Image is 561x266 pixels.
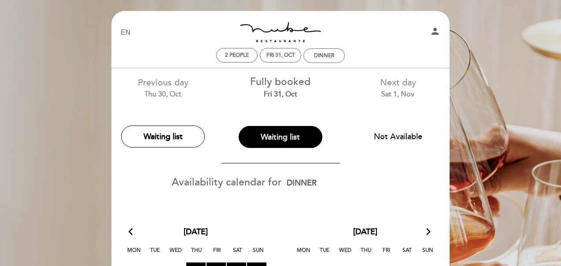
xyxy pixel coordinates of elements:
span: [DATE] [353,226,377,238]
span: Thu [188,246,205,262]
span: Sun [419,246,437,262]
span: Mon [295,246,313,262]
span: Fri [208,246,226,262]
span: Sun [250,246,267,262]
div: Fri 31, Oct [266,52,295,59]
div: Sat 1, Nov [346,89,450,100]
div: Thu 30, Oct [111,89,215,100]
i: arrow_forward_ios [424,226,432,238]
span: [DATE] [184,226,208,238]
a: Nube [225,21,336,45]
button: person [430,26,440,40]
span: Sat [229,246,247,262]
button: Waiting list [239,126,322,148]
span: Sat [399,246,416,262]
button: Not Available [356,126,440,148]
div: Next day [346,77,450,99]
span: 2 people [225,52,249,59]
div: Previous day [111,77,215,99]
span: Fully booked [250,76,310,88]
i: person [430,26,440,37]
span: Tue [146,246,164,262]
span: Mon [125,246,143,262]
div: Fri 31, Oct [229,89,333,100]
span: Tue [316,246,333,262]
div: Dinner [314,52,334,59]
span: Thu [357,246,375,262]
i: arrow_back_ios [129,226,137,238]
span: Wed [167,246,185,262]
span: Availability calendar for [172,176,282,188]
span: Fri [378,246,395,262]
span: Wed [336,246,354,262]
button: Waiting list [121,126,205,148]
